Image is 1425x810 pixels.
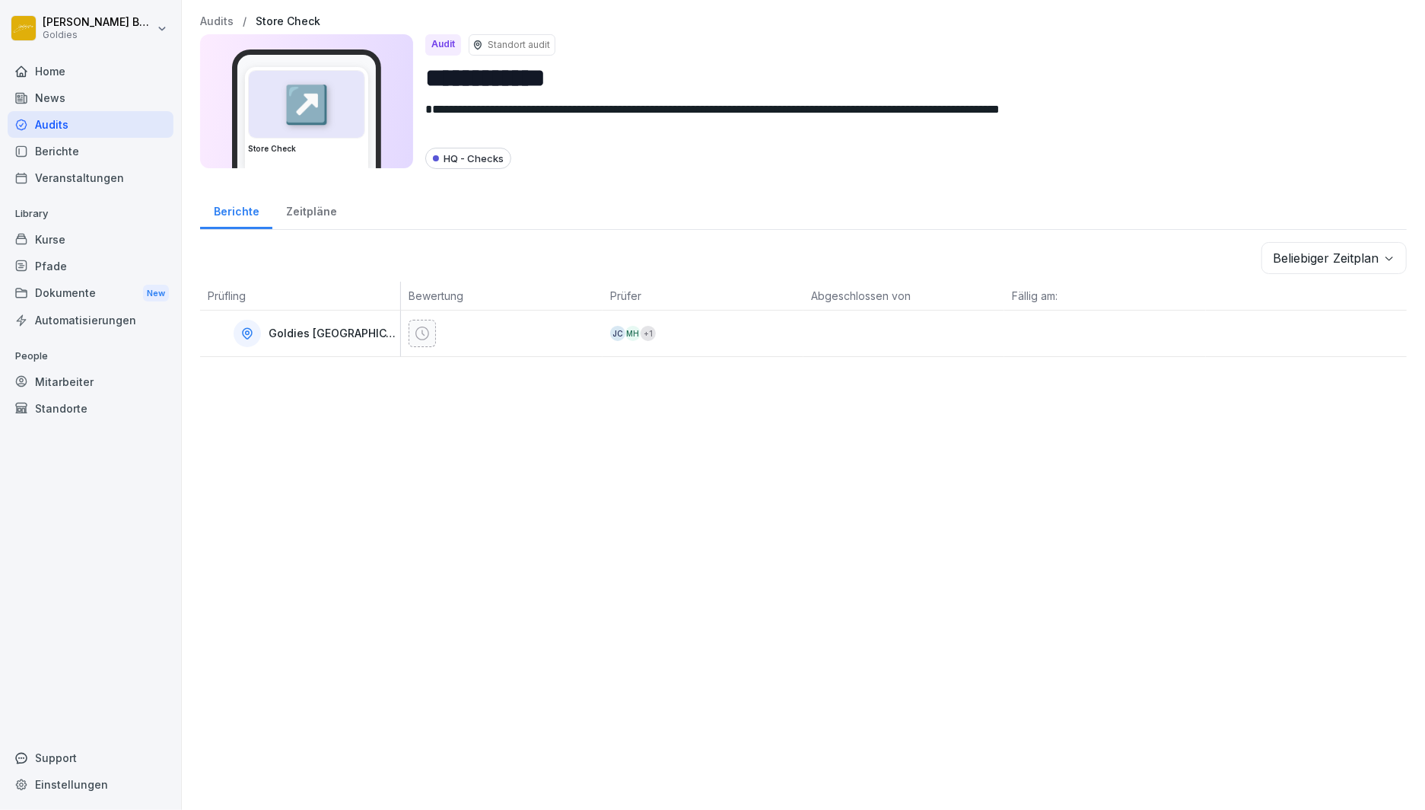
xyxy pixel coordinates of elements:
[243,15,247,28] p: /
[8,138,173,164] a: Berichte
[43,16,154,29] p: [PERSON_NAME] Buhren
[425,34,461,56] div: Audit
[8,745,173,771] div: Support
[625,326,641,341] div: MH
[8,344,173,368] p: People
[8,202,173,226] p: Library
[200,15,234,28] a: Audits
[143,285,169,302] div: New
[272,190,350,229] a: Zeitpläne
[8,307,173,333] a: Automatisierungen
[8,279,173,308] div: Dokumente
[8,226,173,253] a: Kurse
[8,164,173,191] a: Veranstaltungen
[208,288,393,304] p: Prüfling
[8,395,173,422] a: Standorte
[256,15,320,28] a: Store Check
[8,111,173,138] a: Audits
[409,288,594,304] p: Bewertung
[8,368,173,395] a: Mitarbeiter
[811,288,997,304] p: Abgeschlossen von
[43,30,154,40] p: Goldies
[8,253,173,279] a: Pfade
[488,38,550,52] p: Standort audit
[269,327,397,340] p: Goldies [GEOGRAPHIC_DATA]
[8,771,173,798] a: Einstellungen
[603,282,803,311] th: Prüfer
[200,190,272,229] a: Berichte
[249,71,364,138] div: ↗️
[8,279,173,308] a: DokumenteNew
[8,58,173,85] a: Home
[425,148,511,169] div: HQ - Checks
[248,143,365,155] h3: Store Check
[8,85,173,111] a: News
[1004,282,1205,311] th: Fällig am:
[610,326,625,341] div: JC
[641,326,656,341] div: + 1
